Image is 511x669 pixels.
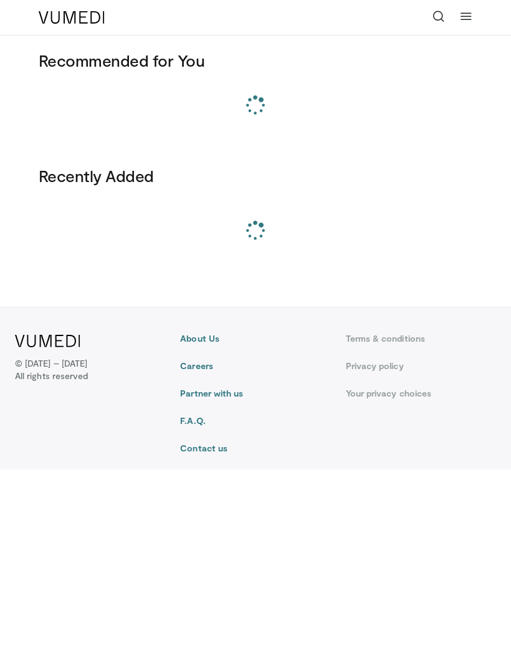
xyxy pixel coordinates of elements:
a: Terms & conditions [346,332,496,345]
a: Contact us [180,442,330,455]
a: Partner with us [180,387,330,400]
a: Your privacy choices [346,387,496,400]
h3: Recently Added [39,166,472,186]
img: VuMedi Logo [15,335,80,347]
a: F.A.Q. [180,415,330,427]
img: VuMedi Logo [39,11,105,24]
h3: Recommended for You [39,51,472,70]
p: © [DATE] – [DATE] [15,357,88,382]
a: Privacy policy [346,360,496,372]
a: Careers [180,360,330,372]
span: All rights reserved [15,370,88,382]
a: About Us [180,332,330,345]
